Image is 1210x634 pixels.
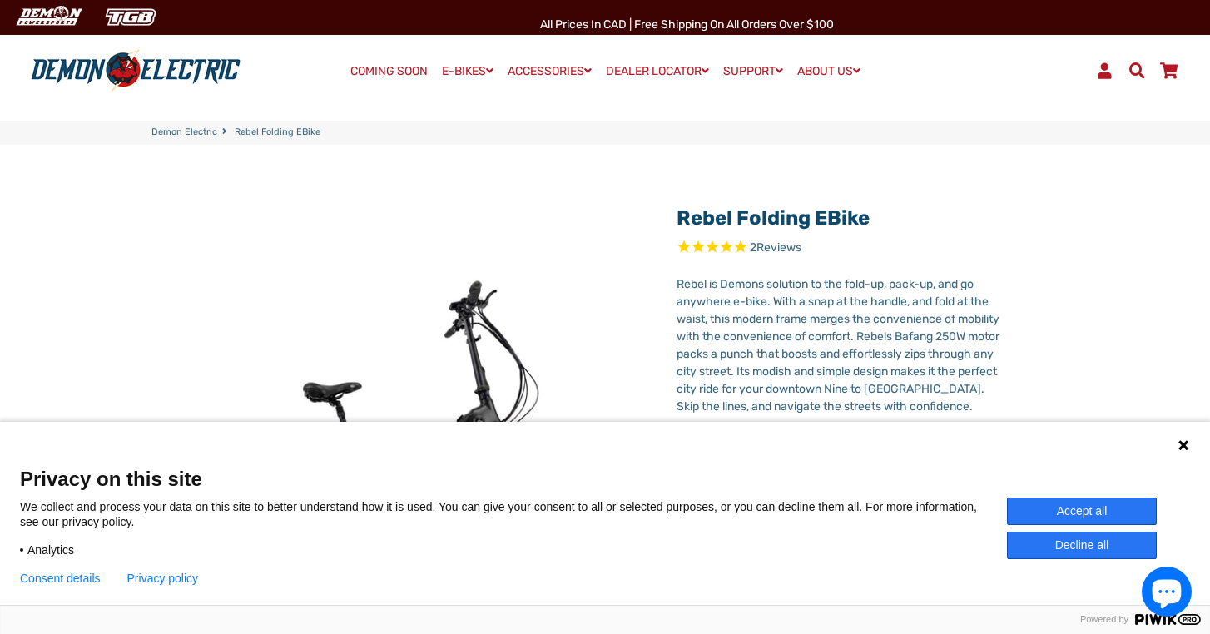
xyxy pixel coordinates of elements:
[20,467,1190,491] span: Privacy on this site
[677,206,870,230] a: Rebel Folding eBike
[1074,614,1135,625] span: Powered by
[127,572,199,585] a: Privacy policy
[502,59,598,83] a: ACCESSORIES
[20,499,1007,529] p: We collect and process your data on this site to better understand how it is used. You can give y...
[600,59,715,83] a: DEALER LOCATOR
[756,240,801,255] span: Reviews
[750,240,801,255] span: 2 reviews
[1137,567,1197,621] inbox-online-store-chat: Shopify online store chat
[27,542,74,557] span: Analytics
[235,126,320,140] span: Rebel Folding eBike
[97,3,165,31] img: TGB Canada
[25,49,246,92] img: Demon Electric logo
[677,277,999,414] span: Rebel is Demons solution to the fold-up, pack-up, and go anywhere e-bike. With a snap at the hand...
[1007,532,1157,559] button: Decline all
[1007,498,1157,525] button: Accept all
[8,3,88,31] img: Demon Electric
[677,239,1009,258] span: Rated 5.0 out of 5 stars 2 reviews
[791,59,866,83] a: ABOUT US
[20,572,101,585] button: Consent details
[151,126,217,140] a: Demon Electric
[345,60,434,83] a: COMING SOON
[540,17,834,32] span: All Prices in CAD | Free shipping on all orders over $100
[436,59,499,83] a: E-BIKES
[717,59,789,83] a: SUPPORT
